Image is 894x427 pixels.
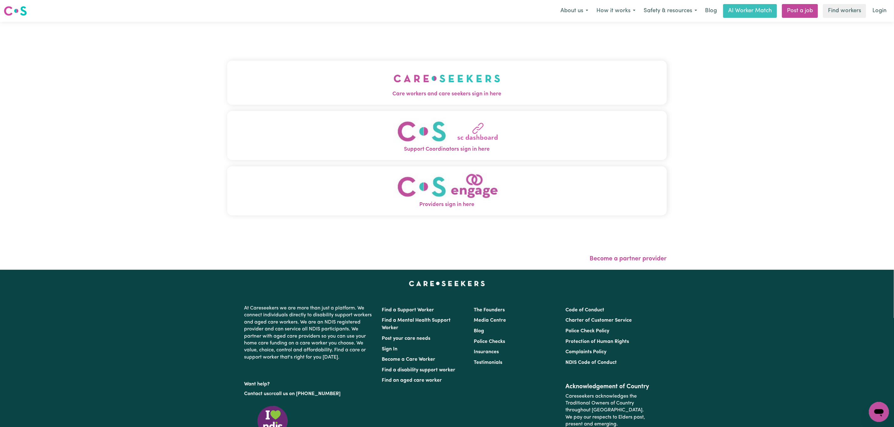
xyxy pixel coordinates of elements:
[592,4,640,18] button: How it works
[227,145,667,153] span: Support Coordinators sign in here
[227,90,667,98] span: Care workers and care seekers sign in here
[244,378,375,388] p: Want help?
[382,308,434,313] a: Find a Support Worker
[823,4,866,18] a: Find workers
[701,4,721,18] a: Blog
[382,357,436,362] a: Become a Care Worker
[382,336,431,341] a: Post your care needs
[723,4,777,18] a: AI Worker Match
[4,4,27,18] a: Careseekers logo
[474,360,502,365] a: Testimonials
[556,4,592,18] button: About us
[565,360,617,365] a: NDIS Code of Conduct
[244,391,269,396] a: Contact us
[382,347,398,352] a: Sign In
[474,349,499,354] a: Insurances
[869,402,889,422] iframe: Button to launch messaging window, conversation in progress
[782,4,818,18] a: Post a job
[565,308,604,313] a: Code of Conduct
[227,166,667,215] button: Providers sign in here
[4,5,27,17] img: Careseekers logo
[274,391,341,396] a: call us on [PHONE_NUMBER]
[227,201,667,209] span: Providers sign in here
[474,318,506,323] a: Media Centre
[244,302,375,363] p: At Careseekers we are more than just a platform. We connect individuals directly to disability su...
[382,378,442,383] a: Find an aged care worker
[565,318,632,323] a: Charter of Customer Service
[227,61,667,104] button: Care workers and care seekers sign in here
[382,318,451,330] a: Find a Mental Health Support Worker
[474,339,505,344] a: Police Checks
[640,4,701,18] button: Safety & resources
[244,388,375,400] p: or
[565,349,606,354] a: Complaints Policy
[590,256,667,262] a: Become a partner provider
[869,4,890,18] a: Login
[409,281,485,286] a: Careseekers home page
[474,329,484,334] a: Blog
[565,339,629,344] a: Protection of Human Rights
[565,329,609,334] a: Police Check Policy
[382,368,456,373] a: Find a disability support worker
[474,308,505,313] a: The Founders
[227,111,667,160] button: Support Coordinators sign in here
[565,383,650,390] h2: Acknowledgement of Country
